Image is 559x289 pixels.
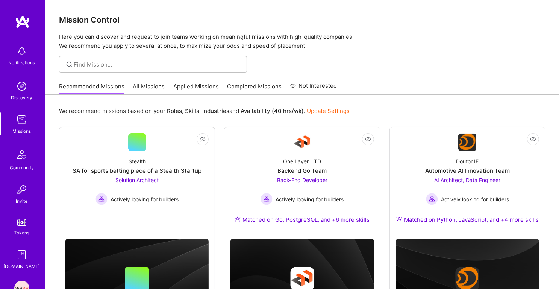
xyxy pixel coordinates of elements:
[65,60,74,69] i: icon SearchGrey
[261,193,273,205] img: Actively looking for builders
[277,177,327,183] span: Back-End Developer
[17,219,26,226] img: tokens
[9,59,35,67] div: Notifications
[396,133,539,233] a: Company LogoDoutor IEAutomotive AI Innovation TeamAI Architect, Data Engineer Actively looking fo...
[293,133,311,151] img: Company Logo
[530,136,536,142] i: icon EyeClosed
[456,157,479,165] div: Doutor IE
[15,15,30,29] img: logo
[10,164,34,172] div: Community
[307,107,350,114] a: Update Settings
[283,157,321,165] div: One Layer, LTD
[59,107,350,115] p: We recommend missions based on your , , and .
[14,229,30,237] div: Tokens
[14,44,29,59] img: bell
[235,216,241,222] img: Ateam Purple Icon
[200,136,206,142] i: icon EyeClosed
[434,177,500,183] span: AI Architect, Data Engineer
[14,247,29,262] img: guide book
[73,167,201,175] div: SA for sports betting piece of a Stealth Startup
[16,197,28,205] div: Invite
[426,193,438,205] img: Actively looking for builders
[227,82,282,95] a: Completed Missions
[185,107,199,114] b: Skills
[13,146,31,164] img: Community
[133,82,165,95] a: All Missions
[74,61,241,68] input: Find Mission...
[241,107,304,114] b: Availability (40 hrs/wk)
[230,133,374,233] a: Company LogoOne Layer, LTDBackend Go TeamBack-End Developer Actively looking for buildersActively...
[173,82,219,95] a: Applied Missions
[59,82,124,95] a: Recommended Missions
[235,216,370,224] div: Matched on Go, PostgreSQL, and +6 more skills
[95,193,108,205] img: Actively looking for builders
[14,79,29,94] img: discovery
[11,94,33,102] div: Discovery
[65,133,209,223] a: StealthSA for sports betting piece of a Stealth StartupSolution Architect Actively looking for bu...
[458,134,476,151] img: Company Logo
[290,81,337,95] a: Not Interested
[277,167,327,175] div: Backend Go Team
[115,177,159,183] span: Solution Architect
[59,32,545,50] p: Here you can discover and request to join teams working on meaningful missions with high-quality ...
[396,216,539,224] div: Matched on Python, JavaScript, and +4 more skills
[425,167,510,175] div: Automotive AI Innovation Team
[13,127,31,135] div: Missions
[441,195,509,203] span: Actively looking for builders
[59,15,545,24] h3: Mission Control
[111,195,179,203] span: Actively looking for builders
[365,136,371,142] i: icon EyeClosed
[129,157,146,165] div: Stealth
[14,112,29,127] img: teamwork
[4,262,40,270] div: [DOMAIN_NAME]
[396,216,402,222] img: Ateam Purple Icon
[276,195,344,203] span: Actively looking for builders
[167,107,182,114] b: Roles
[202,107,229,114] b: Industries
[14,182,29,197] img: Invite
